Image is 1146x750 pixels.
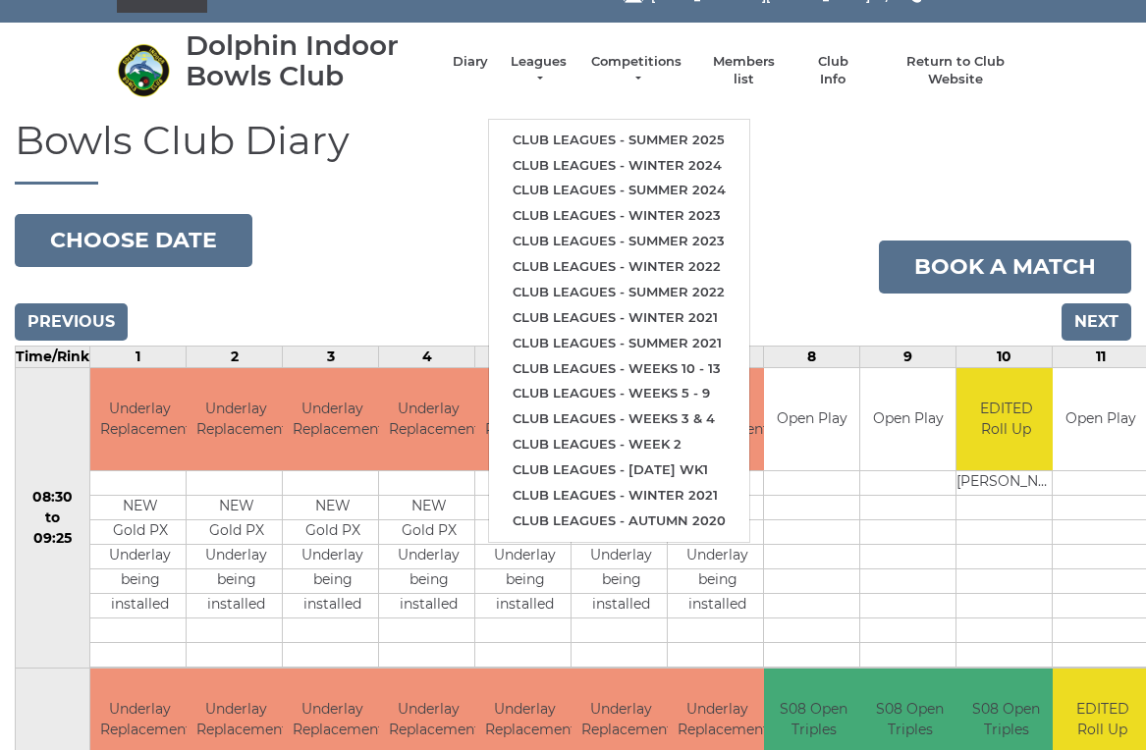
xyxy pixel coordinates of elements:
td: installed [283,594,382,618]
a: Book a match [879,241,1131,294]
a: Club leagues - Winter 2021 [489,305,749,331]
input: Next [1062,303,1131,341]
input: Previous [15,303,128,341]
td: Underlay Replacement [90,368,190,471]
td: being [475,569,574,594]
a: Competitions [589,53,683,88]
td: 9 [860,346,956,367]
ul: Leagues [488,119,750,543]
a: Club leagues - Autumn 2020 [489,509,749,534]
a: Club leagues - Summer 2023 [489,229,749,254]
td: Gold PX [475,520,574,545]
td: being [283,569,382,594]
a: Club Info [804,53,861,88]
td: 10 [956,346,1053,367]
td: Underlay [475,545,574,569]
a: Club leagues - Summer 2024 [489,178,749,203]
td: 08:30 to 09:25 [16,367,90,669]
td: being [90,569,190,594]
h1: Bowls Club Diary [15,119,1131,185]
td: Underlay [283,545,382,569]
td: NEW [475,496,574,520]
a: Club leagues - Summer 2021 [489,331,749,356]
a: Club leagues - Summer 2025 [489,128,749,153]
td: Gold PX [90,520,190,545]
a: Diary [453,53,488,71]
td: 8 [764,346,860,367]
td: being [572,569,671,594]
a: Club leagues - Week 2 [489,432,749,457]
td: installed [572,594,671,618]
a: Members list [703,53,785,88]
td: Open Play [764,368,859,471]
td: Underlay Replacement [283,368,382,471]
td: Underlay Replacement [187,368,286,471]
a: Club leagues - Winter 2021 [489,483,749,509]
a: Club leagues - Winter 2022 [489,254,749,280]
a: Club leagues - Weeks 10 - 13 [489,356,749,382]
td: NEW [283,496,382,520]
td: Underlay Replacement [379,368,478,471]
button: Choose date [15,214,252,267]
td: being [379,569,478,594]
a: Club leagues - [DATE] wk1 [489,457,749,483]
td: installed [90,594,190,618]
td: Underlay [668,545,767,569]
a: Club leagues - Weeks 3 & 4 [489,406,749,432]
td: Gold PX [187,520,286,545]
a: Leagues [508,53,570,88]
td: NEW [379,496,478,520]
td: NEW [187,496,286,520]
td: 2 [187,346,283,367]
td: Underlay [379,545,478,569]
td: Time/Rink [16,346,90,367]
a: Return to Club Website [881,53,1029,88]
a: Club leagues - Weeks 5 - 9 [489,381,749,406]
td: Gold PX [379,520,478,545]
td: 1 [90,346,187,367]
td: installed [187,594,286,618]
td: Underlay [572,545,671,569]
td: NEW [90,496,190,520]
td: EDITED Roll Up [956,368,1056,471]
td: Open Play [860,368,955,471]
td: [PERSON_NAME] [956,471,1056,496]
td: Underlay [187,545,286,569]
td: 4 [379,346,475,367]
td: 3 [283,346,379,367]
td: Gold PX [283,520,382,545]
img: Dolphin Indoor Bowls Club [117,43,171,97]
td: Underlay [90,545,190,569]
div: Dolphin Indoor Bowls Club [186,30,433,91]
a: Club leagues - Winter 2023 [489,203,749,229]
td: installed [668,594,767,618]
td: installed [475,594,574,618]
td: being [668,569,767,594]
td: being [187,569,286,594]
td: Underlay Replacement [475,368,574,471]
td: installed [379,594,478,618]
td: 5 [475,346,572,367]
a: Club leagues - Summer 2022 [489,280,749,305]
a: Club leagues - Winter 2024 [489,153,749,179]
